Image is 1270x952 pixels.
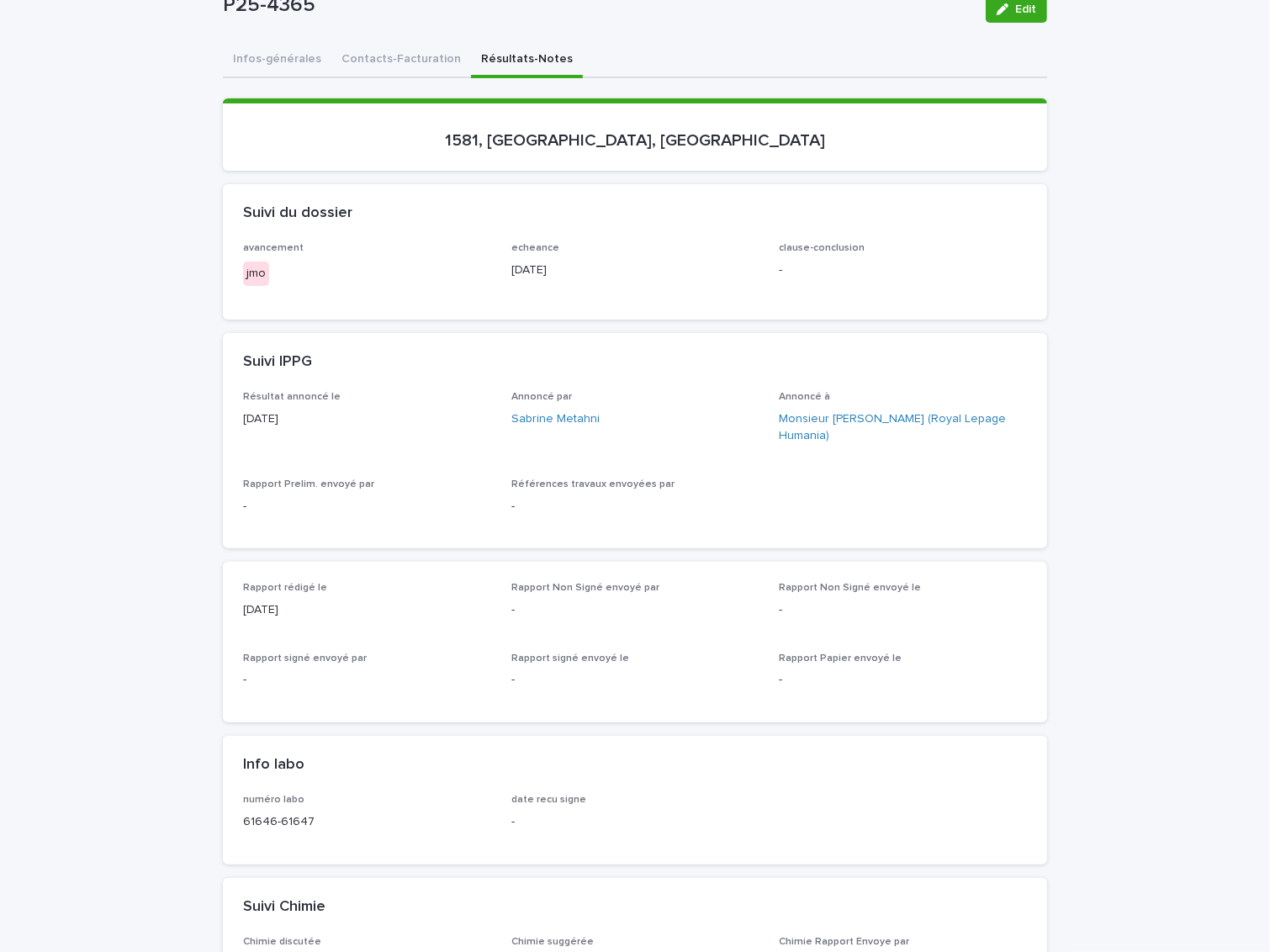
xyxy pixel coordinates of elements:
span: Rapport Non Signé envoyé le [779,583,921,593]
button: Infos-générales [223,43,331,78]
button: Contacts-Facturation [331,43,471,78]
span: Rapport Prelim. envoyé par [243,479,374,489]
span: Edit [1015,3,1036,15]
a: Monsieur [PERSON_NAME] (Royal Lepage Humania) [779,410,1027,446]
p: [DATE] [243,410,491,428]
span: avancement [243,243,304,253]
h2: Suivi Chimie [243,898,325,917]
p: [DATE] [243,601,491,619]
p: - [511,813,759,831]
p: 61646-61647 [243,813,491,831]
p: [DATE] [511,262,759,279]
span: Résultat annoncé le [243,392,341,402]
div: jmo [243,262,269,286]
span: echeance [511,243,559,253]
p: - [779,262,1027,279]
span: Rapport Papier envoyé le [779,653,902,664]
p: 1581, [GEOGRAPHIC_DATA], [GEOGRAPHIC_DATA] [243,130,1027,151]
span: Chimie discutée [243,937,321,947]
span: Références travaux envoyées par [511,479,675,489]
span: Rapport rédigé le [243,583,327,593]
p: - [243,671,491,689]
p: - [243,498,491,516]
span: Annoncé à [779,392,830,402]
span: Chimie suggérée [511,937,594,947]
h2: Suivi IPPG [243,353,312,372]
span: clause-conclusion [779,243,865,253]
span: date recu signe [511,795,586,805]
p: - [511,671,759,689]
h2: Suivi du dossier [243,204,352,223]
span: Annoncé par [511,392,572,402]
span: Rapport signé envoyé le [511,653,629,664]
span: Chimie Rapport Envoye par [779,937,909,947]
p: - [779,601,1027,619]
button: Résultats-Notes [471,43,583,78]
h2: Info labo [243,756,304,775]
p: - [779,671,1027,689]
p: - [511,498,759,516]
a: Sabrine Metahni [511,410,600,428]
p: - [511,601,759,619]
span: Rapport Non Signé envoyé par [511,583,659,593]
span: numéro labo [243,795,304,805]
span: Rapport signé envoyé par [243,653,367,664]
